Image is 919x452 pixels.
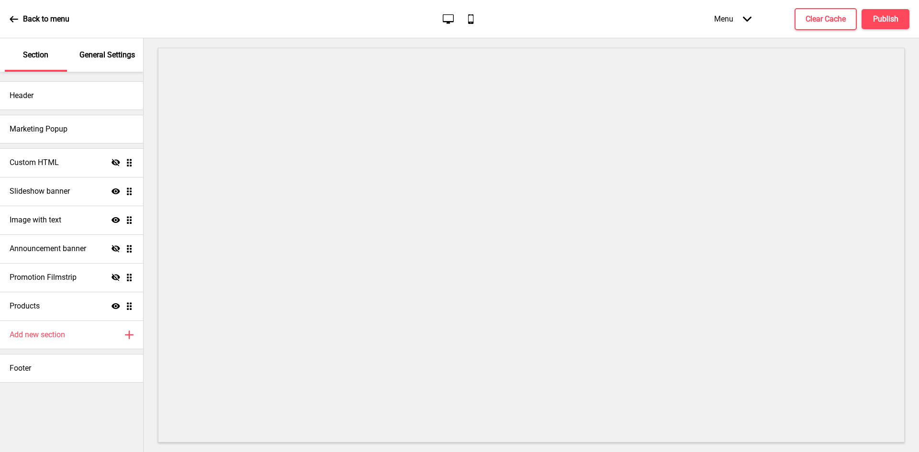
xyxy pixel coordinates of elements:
[10,157,59,168] h4: Custom HTML
[10,6,69,32] a: Back to menu
[806,14,846,24] h4: Clear Cache
[23,14,69,24] p: Back to menu
[10,363,31,374] h4: Footer
[10,330,65,340] h4: Add new section
[10,90,34,101] h4: Header
[862,9,909,29] button: Publish
[10,186,70,197] h4: Slideshow banner
[79,50,135,60] p: General Settings
[10,272,77,283] h4: Promotion Filmstrip
[10,215,61,225] h4: Image with text
[795,8,857,30] button: Clear Cache
[10,243,86,254] h4: Announcement banner
[873,14,898,24] h4: Publish
[705,5,761,33] div: Menu
[23,50,48,60] p: Section
[10,301,40,311] h4: Products
[10,124,67,134] h4: Marketing Popup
